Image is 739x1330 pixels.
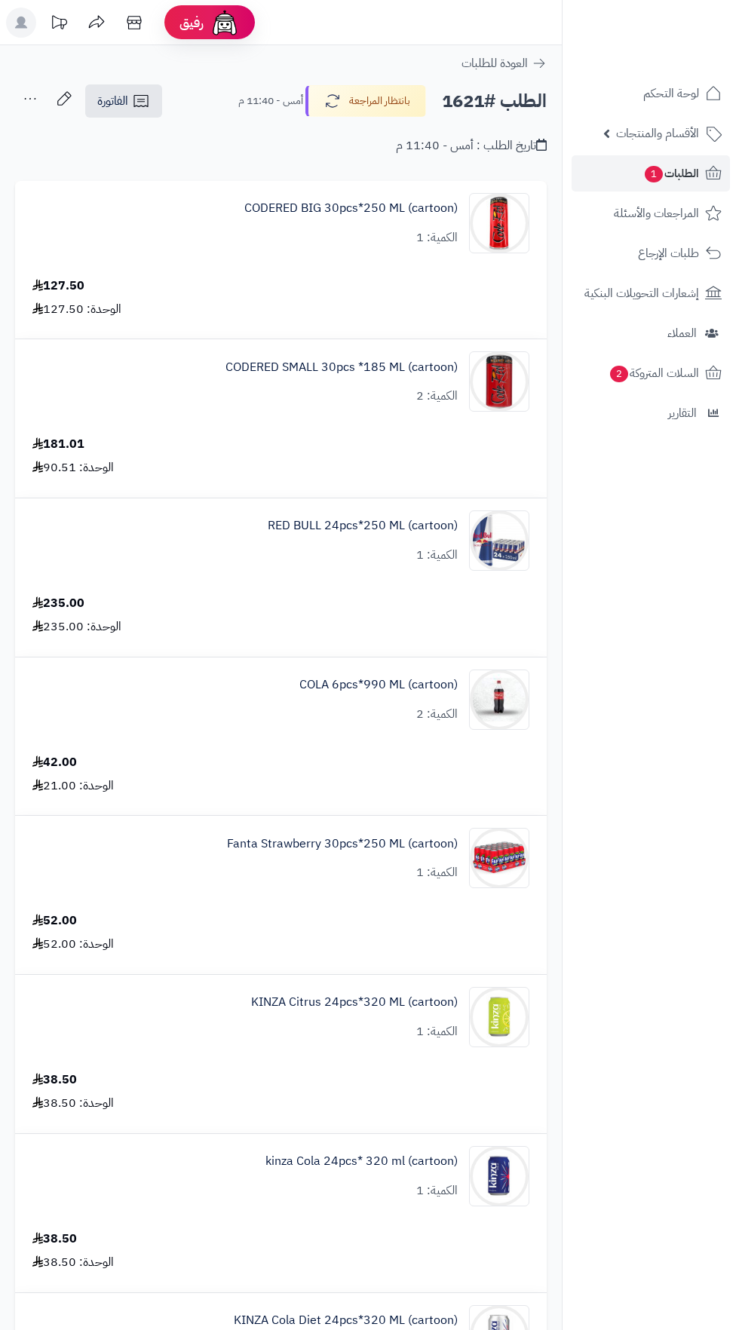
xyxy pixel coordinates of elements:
[610,366,628,382] span: 2
[32,595,84,612] div: 235.00
[416,706,458,723] div: الكمية: 2
[442,86,547,117] h2: الطلب #1621
[227,835,458,853] a: Fanta Strawberry 30pcs*250 ML (cartoon)
[572,195,730,231] a: المراجعات والأسئلة
[85,84,162,118] a: الفاتورة
[32,459,114,477] div: الوحدة: 90.51
[32,436,84,453] div: 181.01
[643,163,699,184] span: الطلبات
[416,229,458,247] div: الكمية: 1
[470,670,529,730] img: 1747638290-ye1SIywTpqWAIwC28izdolNYRq8YgaPj-90x90.jpg
[40,8,78,41] a: تحديثات المنصة
[32,1071,77,1089] div: 38.50
[572,155,730,192] a: الطلبات1
[268,517,458,535] a: RED BULL 24pcs*250 ML (cartoon)
[572,395,730,431] a: التقارير
[416,388,458,405] div: الكمية: 2
[572,235,730,271] a: طلبات الإرجاع
[572,75,730,112] a: لوحة التحكم
[470,828,529,888] img: 1747640550-81rkq9Xaw6L._AC_SL1500-90x90.jpg
[238,93,303,109] small: أمس - 11:40 م
[244,200,458,217] a: CODERED BIG 30pcs*250 ML (cartoon)
[32,277,84,295] div: 127.50
[225,359,458,376] a: CODERED SMALL 30pcs *185 ML (cartoon)
[614,203,699,224] span: المراجعات والأسئلة
[667,323,697,344] span: العملاء
[32,1254,114,1271] div: الوحدة: 38.50
[396,137,547,155] div: تاريخ الطلب : أمس - 11:40 م
[668,403,697,424] span: التقارير
[32,754,77,771] div: 42.00
[32,912,77,930] div: 52.00
[572,355,730,391] a: السلات المتروكة2
[32,301,121,318] div: الوحدة: 127.50
[97,92,128,110] span: الفاتورة
[609,363,699,384] span: السلات المتروكة
[32,936,114,953] div: الوحدة: 52.00
[461,54,547,72] a: العودة للطلبات
[643,83,699,104] span: لوحة التحكم
[572,315,730,351] a: العملاء
[416,1182,458,1200] div: الكمية: 1
[616,123,699,144] span: الأقسام والمنتجات
[234,1312,458,1329] a: KINZA Cola Diet 24pcs*320 ML (cartoon)
[470,193,529,253] img: 1747536125-51jkufB9faL._AC_SL1000-90x90.jpg
[470,351,529,412] img: 1747536337-61lY7EtfpmL._AC_SL1500-90x90.jpg
[210,8,240,38] img: ai-face.png
[179,14,204,32] span: رفيق
[584,283,699,304] span: إشعارات التحويلات البنكية
[32,1095,114,1112] div: الوحدة: 38.50
[638,243,699,264] span: طلبات الإرجاع
[470,987,529,1047] img: 1747641138-mZbRFWJs0vgEZZX2PPwo5Ru34SqKmW9Y-90x90.jpg
[32,618,121,636] div: الوحدة: 235.00
[416,864,458,881] div: الكمية: 1
[470,510,529,571] img: 1747538913-61wd3DK76VL._AC_SX679-90x90.jpg
[265,1153,458,1170] a: kinza Cola 24pcs* 320 ml (cartoon)
[32,1230,77,1248] div: 38.50
[416,547,458,564] div: الكمية: 1
[470,1146,529,1206] img: 1747641255-37MuAnv2Ak8iDtNswclxY6RhRXkc7hb0-90x90.jpg
[461,54,528,72] span: العودة للطلبات
[251,994,458,1011] a: KINZA Citrus 24pcs*320 ML (cartoon)
[572,275,730,311] a: إشعارات التحويلات البنكية
[645,166,663,182] span: 1
[299,676,458,694] a: COLA 6pcs*990 ML (cartoon)
[32,777,114,795] div: الوحدة: 21.00
[305,85,426,117] button: بانتظار المراجعة
[416,1023,458,1040] div: الكمية: 1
